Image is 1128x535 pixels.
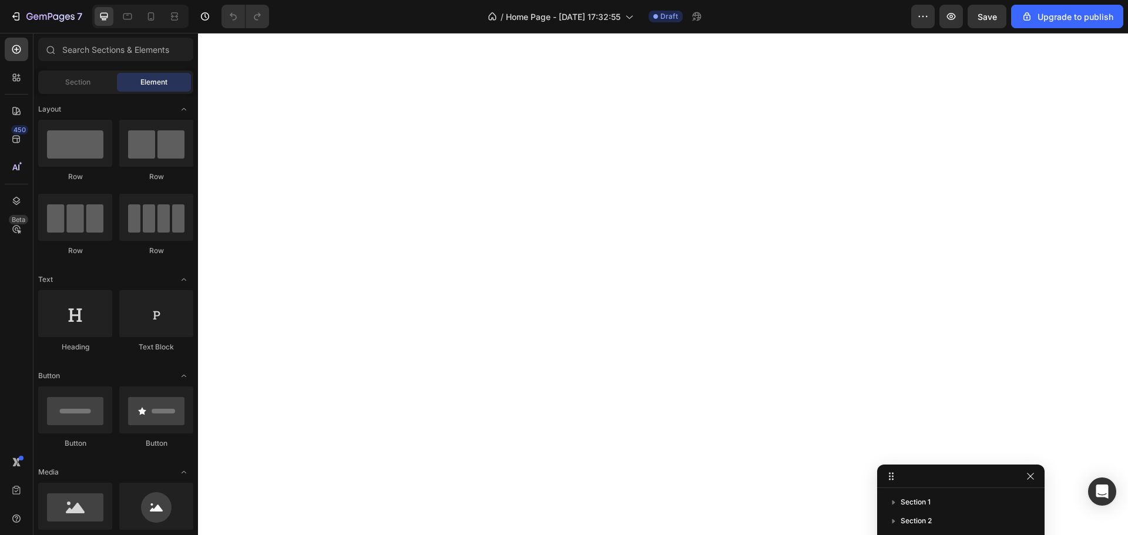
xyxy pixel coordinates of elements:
span: Section [65,77,90,88]
p: 7 [77,9,82,23]
div: Beta [9,215,28,224]
div: Row [119,171,193,182]
div: Button [119,438,193,449]
span: Section 1 [901,496,931,508]
iframe: Design area [198,33,1128,535]
span: Section 2 [901,515,932,527]
div: Text Block [119,342,193,352]
button: Upgrade to publish [1011,5,1123,28]
span: Toggle open [174,270,193,289]
div: Row [38,245,112,256]
span: Media [38,467,59,477]
span: Toggle open [174,463,193,482]
div: Row [119,245,193,256]
div: Heading [38,342,112,352]
span: Text [38,274,53,285]
span: Home Page - [DATE] 17:32:55 [506,11,620,23]
span: / [501,11,503,23]
button: Save [968,5,1006,28]
span: Layout [38,104,61,115]
input: Search Sections & Elements [38,38,193,61]
div: Button [38,438,112,449]
span: Save [978,12,997,22]
div: Open Intercom Messenger [1088,477,1116,506]
button: 7 [5,5,88,28]
span: Button [38,371,60,381]
span: Toggle open [174,100,193,119]
div: Upgrade to publish [1021,11,1113,23]
span: Element [140,77,167,88]
div: 450 [11,125,28,134]
div: Row [38,171,112,182]
span: Toggle open [174,366,193,385]
span: Draft [660,11,678,22]
div: Undo/Redo [221,5,269,28]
